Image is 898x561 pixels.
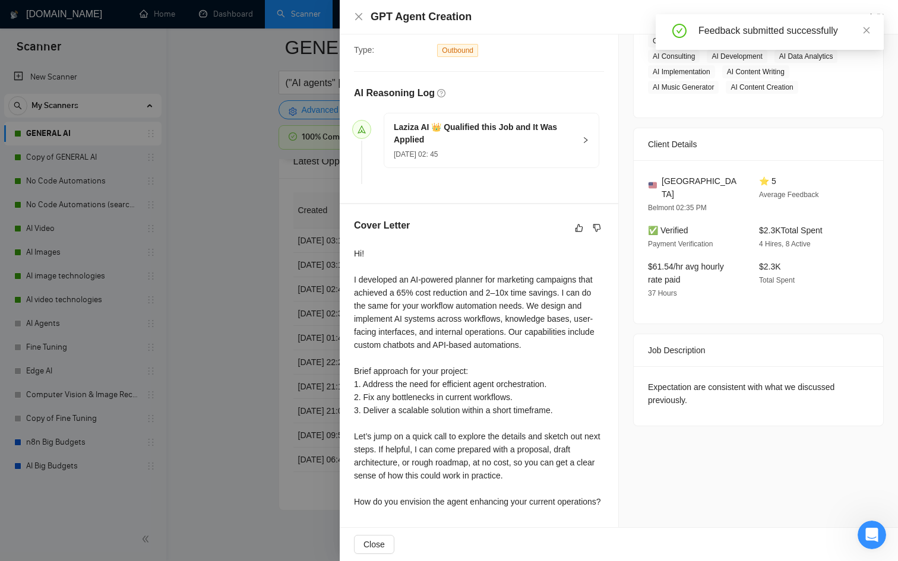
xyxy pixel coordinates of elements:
[649,181,657,189] img: 🇺🇸
[759,176,776,186] span: ⭐ 5
[648,204,707,212] span: Belmont 02:35 PM
[358,125,366,134] span: send
[590,221,604,235] button: dislike
[34,7,53,26] img: Profile image for Mariia
[354,535,394,554] button: Close
[593,223,601,233] span: dislike
[354,12,363,21] span: close
[18,379,28,389] button: Emoji picker
[759,276,795,284] span: Total Spent
[648,289,677,297] span: 37 Hours
[858,521,886,549] iframe: Intercom live chat
[648,65,715,78] span: AI Implementation
[371,9,472,24] h4: GPT Agent Creation
[582,137,589,144] span: right
[862,26,871,34] span: close
[648,240,713,248] span: Payment Verification
[648,50,700,63] span: AI Consulting
[672,24,687,38] span: check-circle
[648,262,724,284] span: $61.54/hr avg hourly rate paid
[208,5,230,26] div: Close
[37,379,47,389] button: Gif picker
[698,24,869,38] div: Feedback submitted successfully
[759,191,819,199] span: Average Feedback
[363,538,385,551] span: Close
[823,12,884,22] a: Go to Upworkexport
[8,5,30,27] button: go back
[759,240,811,248] span: 4 Hires, 8 Active
[24,112,213,135] div: Hey ,
[24,83,43,102] img: Profile image for Mariia
[354,86,435,100] h5: AI Reasoning Log
[572,221,586,235] button: like
[58,6,87,15] h1: Mariia
[437,44,478,57] span: Outbound
[77,88,162,97] span: from [DOMAIN_NAME]
[759,226,823,235] span: $2.3K Total Spent
[56,379,66,389] button: Upload attachment
[58,15,110,27] p: Active 4h ago
[648,226,688,235] span: ✅ Verified
[354,218,410,233] h5: Cover Letter
[75,379,85,389] button: Start recording
[648,128,869,160] div: Client Details
[24,112,186,134] a: [PERSON_NAME][EMAIL_ADDRESS][DOMAIN_NAME]
[648,381,869,407] div: Expectation are consistent with what we discussed previously.
[354,45,374,55] span: Type:
[354,247,604,508] div: Hi! I developed an AI-powered planner for marketing campaigns that achieved a 65% cost reduction ...
[10,354,227,375] textarea: Message…
[759,262,781,271] span: $2.3K
[204,375,223,394] button: Send a message…
[726,81,798,94] span: AI Content Creation
[10,68,228,191] div: Mariia says…
[10,68,228,176] div: Profile image for MariiaMariiafrom [DOMAIN_NAME]Hey[PERSON_NAME][EMAIL_ADDRESS][DOMAIN_NAME],Look...
[722,65,789,78] span: AI Content Writing
[648,34,726,47] span: Generative AI Prompt
[394,121,575,146] h5: Laziza AI 👑 Qualified this Job and It Was Applied
[186,5,208,27] button: Home
[662,175,740,201] span: [GEOGRAPHIC_DATA]
[53,88,77,97] span: Mariia
[354,12,363,22] button: Close
[437,89,445,97] span: question-circle
[575,223,583,233] span: like
[394,150,438,159] span: [DATE] 02: 45
[648,81,719,94] span: AI Music Generator
[648,334,869,366] div: Job Description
